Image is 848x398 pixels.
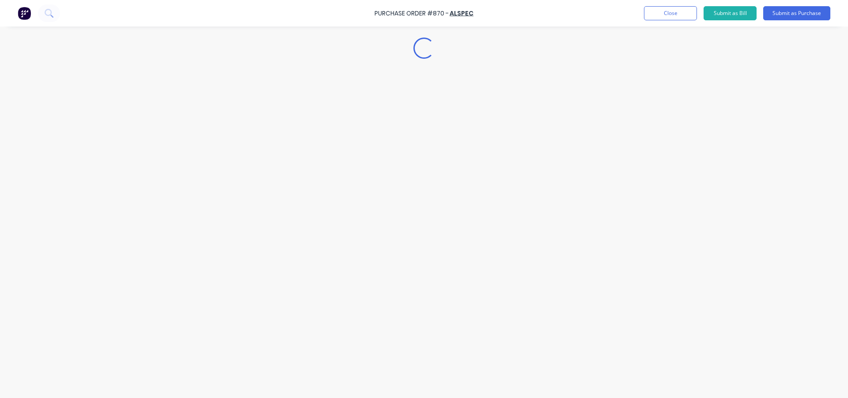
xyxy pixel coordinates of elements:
button: Submit as Bill [704,6,757,20]
img: Factory [18,7,31,20]
button: Close [644,6,697,20]
div: Purchase Order #870 - [375,9,449,18]
a: Alspec [450,9,473,18]
button: Submit as Purchase [763,6,830,20]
